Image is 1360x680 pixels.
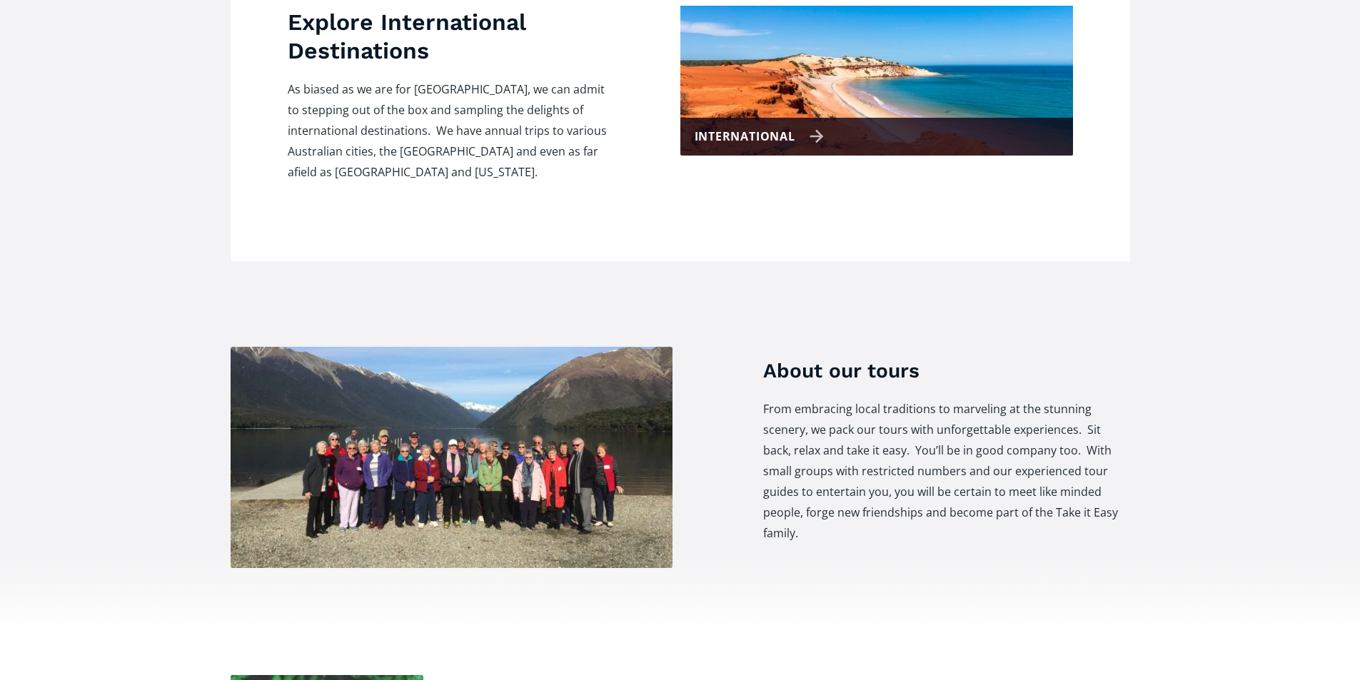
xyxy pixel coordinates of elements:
[695,126,824,147] div: International
[763,357,1129,385] h3: About our tours
[288,79,609,183] p: As biased as we are for [GEOGRAPHIC_DATA], we can admit to stepping out of the box and sampling t...
[680,6,1073,156] a: International
[288,8,609,65] h3: Explore International Destinations
[763,399,1129,544] p: From embracing local traditions to marveling at the stunning scenery, we pack our tours with unfo...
